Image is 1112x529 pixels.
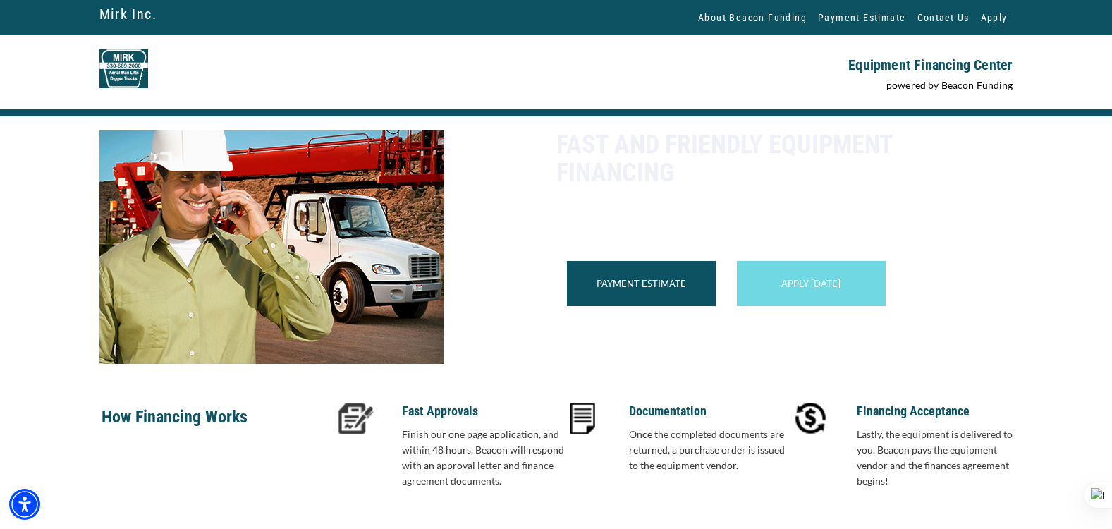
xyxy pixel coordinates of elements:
p: Documentation [629,403,792,420]
p: Equipment Financing Center [565,56,1013,73]
img: accept-icon.PNG [795,403,826,434]
a: Payment Estimate [597,278,686,289]
p: Fast and Friendly Equipment Financing [556,130,1013,187]
img: docs-icon.PNG [570,403,595,434]
a: or Contact Your Financing Consultant >> [556,325,755,339]
a: Apply [DATE] [781,278,841,289]
img: BoomTrucks-EFC-Banner.png [99,130,444,364]
p: Finish our one page application, and within 48 hours, Beacon will respond with an approval letter... [402,427,565,489]
p: Get the best Mirk, Inc. equipment financed by Beacon Funding. Beacon is the trusted name when fin... [556,194,1013,236]
p: Financing Acceptance [857,403,1020,420]
img: mirk-logo-EFC.png [99,49,148,88]
p: Once the completed documents are returned, a purchase order is issued to the equipment vendor. [629,427,792,473]
p: How Financing Works [102,403,329,449]
div: Accessibility Menu [9,489,40,520]
a: Mirk Inc. [99,2,157,26]
p: Lastly, the equipment is delivered to you. Beacon pays the equipment vendor and the finances agre... [857,427,1020,489]
img: approval-icon.PNG [338,403,374,434]
a: powered by Beacon Funding [886,79,1013,91]
p: Fast Approvals [402,403,565,420]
